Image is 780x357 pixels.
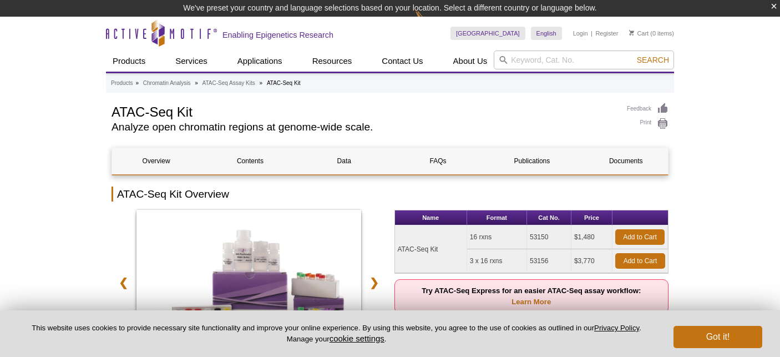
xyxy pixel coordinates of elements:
[422,286,641,306] strong: Try ATAC-Seq Express for an easier ATAC-Seq assay workflow:
[112,122,616,132] h2: Analyze open chromatin regions at genome-wide scale.
[591,27,592,40] li: |
[573,29,588,37] a: Login
[531,27,562,40] a: English
[394,148,482,174] a: FAQs
[527,225,571,249] td: 53150
[527,210,571,225] th: Cat No.
[571,249,612,273] td: $3,770
[673,326,762,348] button: Got it!
[594,324,639,332] a: Privacy Policy
[615,229,665,245] a: Add to Cart
[330,334,384,343] button: cookie settings
[206,148,294,174] a: Contents
[595,29,618,37] a: Register
[300,148,388,174] a: Data
[222,30,333,40] h2: Enabling Epigenetics Research
[447,51,494,72] a: About Us
[511,298,551,306] a: Learn More
[627,118,668,130] a: Print
[627,103,668,115] a: Feedback
[615,253,665,269] a: Add to Cart
[143,78,191,88] a: Chromatin Analysis
[18,323,655,344] p: This website uses cookies to provide necessary site functionality and improve your online experie...
[395,225,467,273] td: ATAC-Seq Kit
[571,210,612,225] th: Price
[629,27,674,40] li: (0 items)
[488,148,576,174] a: Publications
[112,103,616,119] h1: ATAC-Seq Kit
[362,270,386,295] a: ❯
[467,225,527,249] td: 16 rxns
[169,51,214,72] a: Services
[629,30,634,36] img: Your Cart
[135,80,139,86] li: »
[637,56,669,64] span: Search
[195,80,198,86] li: »
[415,8,444,34] img: Change Here
[306,51,359,72] a: Resources
[582,148,670,174] a: Documents
[106,51,152,72] a: Products
[267,80,301,86] li: ATAC-Seq Kit
[111,78,133,88] a: Products
[467,249,527,273] td: 3 x 16 rxns
[450,27,525,40] a: [GEOGRAPHIC_DATA]
[571,225,612,249] td: $1,480
[260,80,263,86] li: »
[494,51,674,69] input: Keyword, Cat. No.
[375,51,429,72] a: Contact Us
[112,270,135,295] a: ❮
[202,78,255,88] a: ATAC-Seq Assay Kits
[467,210,527,225] th: Format
[231,51,289,72] a: Applications
[634,55,672,65] button: Search
[527,249,571,273] td: 53156
[629,29,649,37] a: Cart
[112,148,200,174] a: Overview
[395,210,467,225] th: Name
[112,187,668,202] h2: ATAC-Seq Kit Overview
